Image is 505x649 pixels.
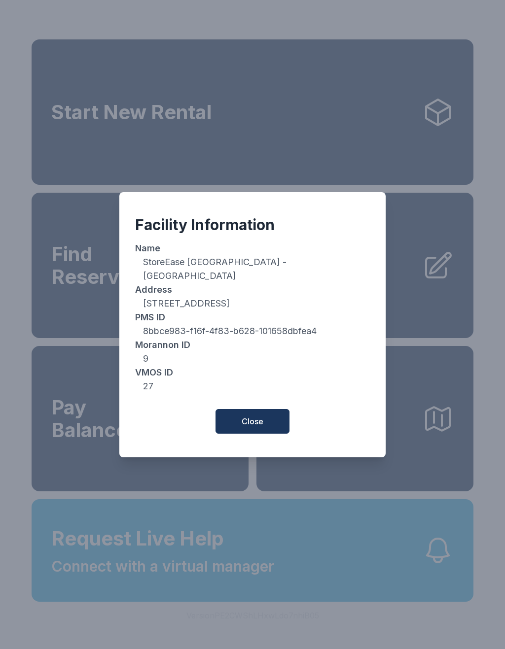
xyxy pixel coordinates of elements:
dd: 27 [135,379,370,393]
dd: 9 [135,352,370,366]
dt: VMOS ID [135,366,370,379]
dt: Name [135,241,370,255]
span: Close [242,415,263,427]
dt: Morannon ID [135,338,370,352]
dt: PMS ID [135,310,370,324]
dt: Address [135,283,370,297]
div: Facility Information [135,216,370,234]
dd: [STREET_ADDRESS] [135,297,370,310]
dd: StoreEase [GEOGRAPHIC_DATA] - [GEOGRAPHIC_DATA] [135,255,370,283]
dd: 8bbce983-f16f-4f83-b628-101658dbfea4 [135,324,370,338]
